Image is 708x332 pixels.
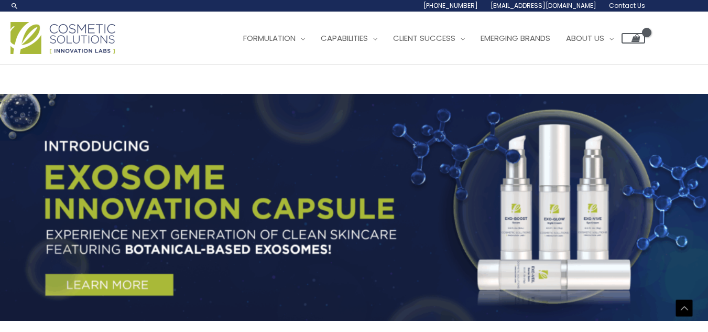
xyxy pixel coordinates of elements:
span: Contact Us [609,1,645,10]
a: About Us [558,23,622,54]
span: About Us [566,33,604,44]
span: Emerging Brands [481,33,550,44]
a: View Shopping Cart, empty [622,33,645,44]
img: Cosmetic Solutions Logo [10,22,115,54]
a: Emerging Brands [473,23,558,54]
a: Client Success [385,23,473,54]
span: Capabilities [321,33,368,44]
a: Search icon link [10,2,19,10]
a: Capabilities [313,23,385,54]
span: [EMAIL_ADDRESS][DOMAIN_NAME] [491,1,596,10]
a: Formulation [235,23,313,54]
span: Formulation [243,33,296,44]
span: [PHONE_NUMBER] [423,1,478,10]
nav: Site Navigation [227,23,645,54]
span: Client Success [393,33,455,44]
